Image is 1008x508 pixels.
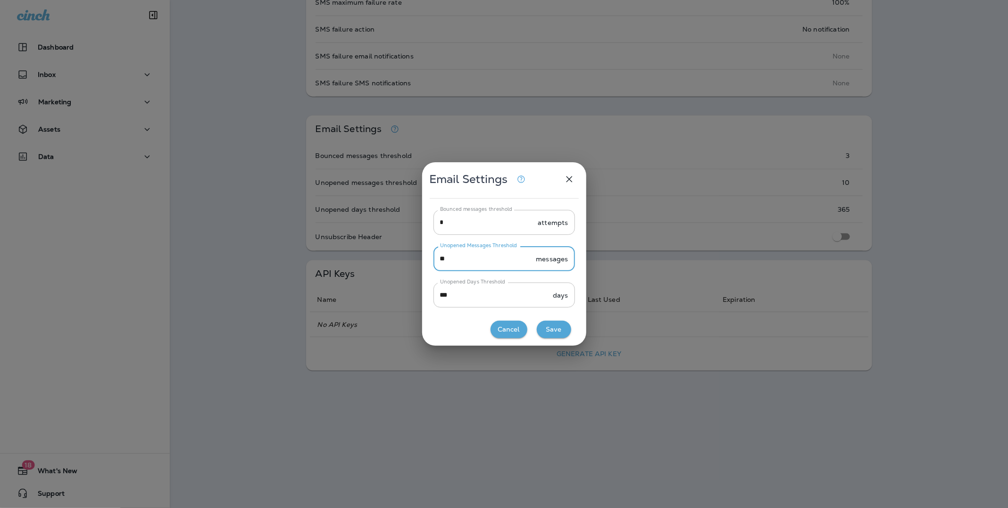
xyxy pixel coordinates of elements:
[536,255,568,263] p: messages
[440,242,517,249] label: Unopened Messages Threshold
[430,172,508,186] span: Email Settings
[440,278,505,285] label: Unopened Days Threshold
[440,206,512,213] label: Bounced messages threshold
[553,291,568,299] p: days
[537,321,571,338] button: Save
[491,321,527,338] button: Cancel
[538,219,568,226] p: attempts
